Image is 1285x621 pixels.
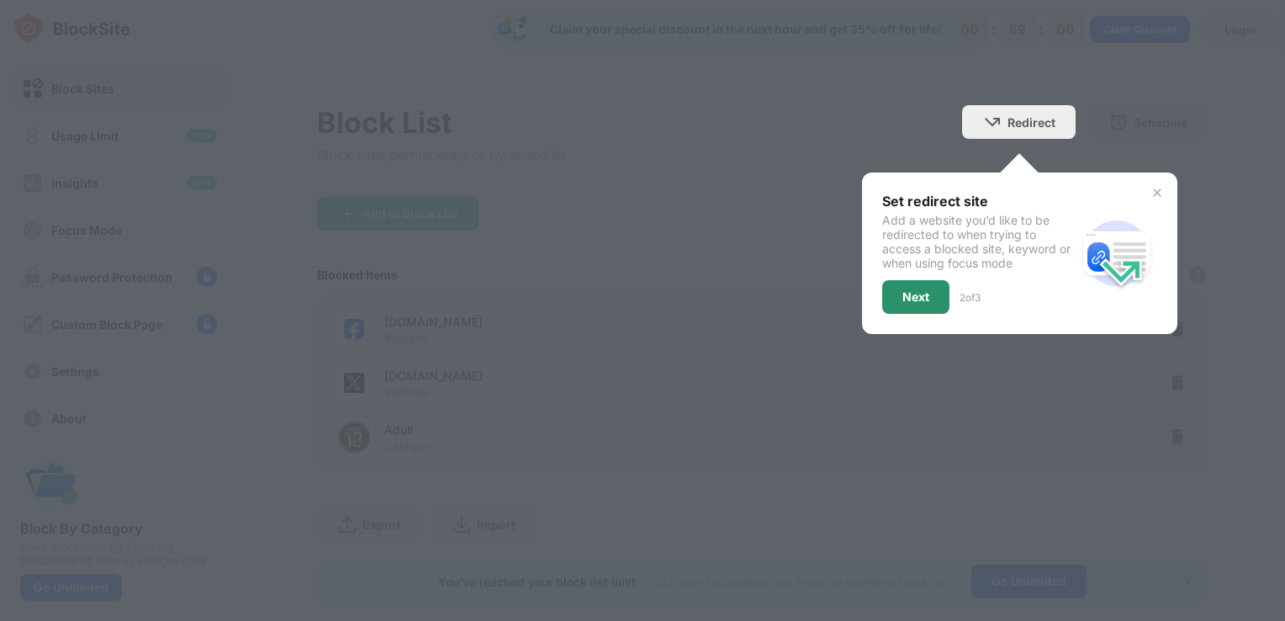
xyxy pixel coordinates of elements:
div: Next [902,290,929,304]
img: x-button.svg [1150,186,1164,199]
img: redirect.svg [1076,213,1157,294]
div: Add a website you’d like to be redirected to when trying to access a blocked site, keyword or whe... [882,213,1076,270]
div: Redirect [1007,115,1055,130]
div: 2 of 3 [960,291,981,304]
div: Set redirect site [882,193,1076,210]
